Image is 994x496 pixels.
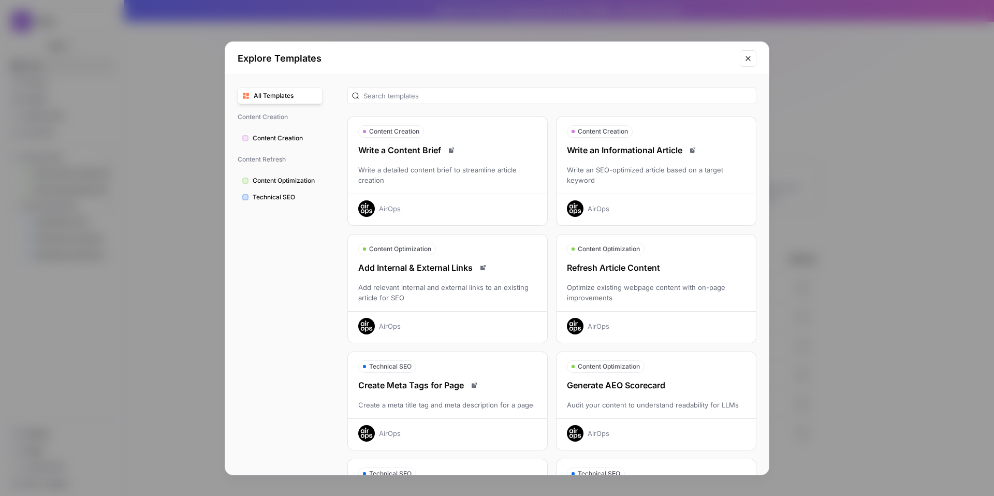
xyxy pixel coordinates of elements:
div: AirOps [588,321,609,331]
button: Technical SEO [238,189,323,206]
span: Technical SEO [253,193,318,202]
div: Create Meta Tags for Page [348,379,547,391]
span: Content Optimization [253,176,318,185]
div: AirOps [588,428,609,439]
div: AirOps [379,321,401,331]
span: Technical SEO [578,469,620,478]
button: Close modal [740,50,756,67]
div: Audit your content to understand readability for LLMs [557,400,756,410]
span: Content Creation [369,127,419,136]
div: Optimize existing webpage content with on-page improvements [557,282,756,303]
input: Search templates [363,91,752,101]
span: Content Optimization [578,362,640,371]
div: AirOps [379,428,401,439]
span: Content Refresh [238,151,323,168]
div: Create a meta title tag and meta description for a page [348,400,547,410]
span: Technical SEO [369,362,412,371]
button: Content Creation [238,130,323,147]
a: Read docs [468,379,480,391]
span: Content Optimization [578,244,640,254]
div: Refresh Article Content [557,261,756,274]
div: Add Internal & External Links [348,261,547,274]
button: Content Optimization [238,172,323,189]
span: Content Creation [253,134,318,143]
span: Content Optimization [369,244,431,254]
div: AirOps [379,203,401,214]
a: Read docs [445,144,458,156]
button: Content OptimizationAdd Internal & External LinksRead docsAdd relevant internal and external link... [347,234,548,343]
span: Content Creation [238,108,323,126]
span: All Templates [254,91,318,100]
button: Content CreationWrite a Content BriefRead docsWrite a detailed content brief to streamline articl... [347,116,548,226]
div: Write an Informational Article [557,144,756,156]
div: AirOps [588,203,609,214]
a: Read docs [477,261,489,274]
button: Content OptimizationRefresh Article ContentOptimize existing webpage content with on-page improve... [556,234,756,343]
button: Content OptimizationGenerate AEO ScorecardAudit your content to understand readability for LLMsAi... [556,352,756,450]
a: Read docs [686,144,699,156]
span: Content Creation [578,127,628,136]
button: All Templates [238,87,323,104]
div: Write a Content Brief [348,144,547,156]
div: Add relevant internal and external links to an existing article for SEO [348,282,547,303]
span: Technical SEO [369,469,412,478]
div: Generate AEO Scorecard [557,379,756,391]
div: Write an SEO-optimized article based on a target keyword [557,165,756,185]
h2: Explore Templates [238,51,734,66]
div: Write a detailed content brief to streamline article creation [348,165,547,185]
button: Technical SEOCreate Meta Tags for PageRead docsCreate a meta title tag and meta description for a... [347,352,548,450]
button: Content CreationWrite an Informational ArticleRead docsWrite an SEO-optimized article based on a ... [556,116,756,226]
